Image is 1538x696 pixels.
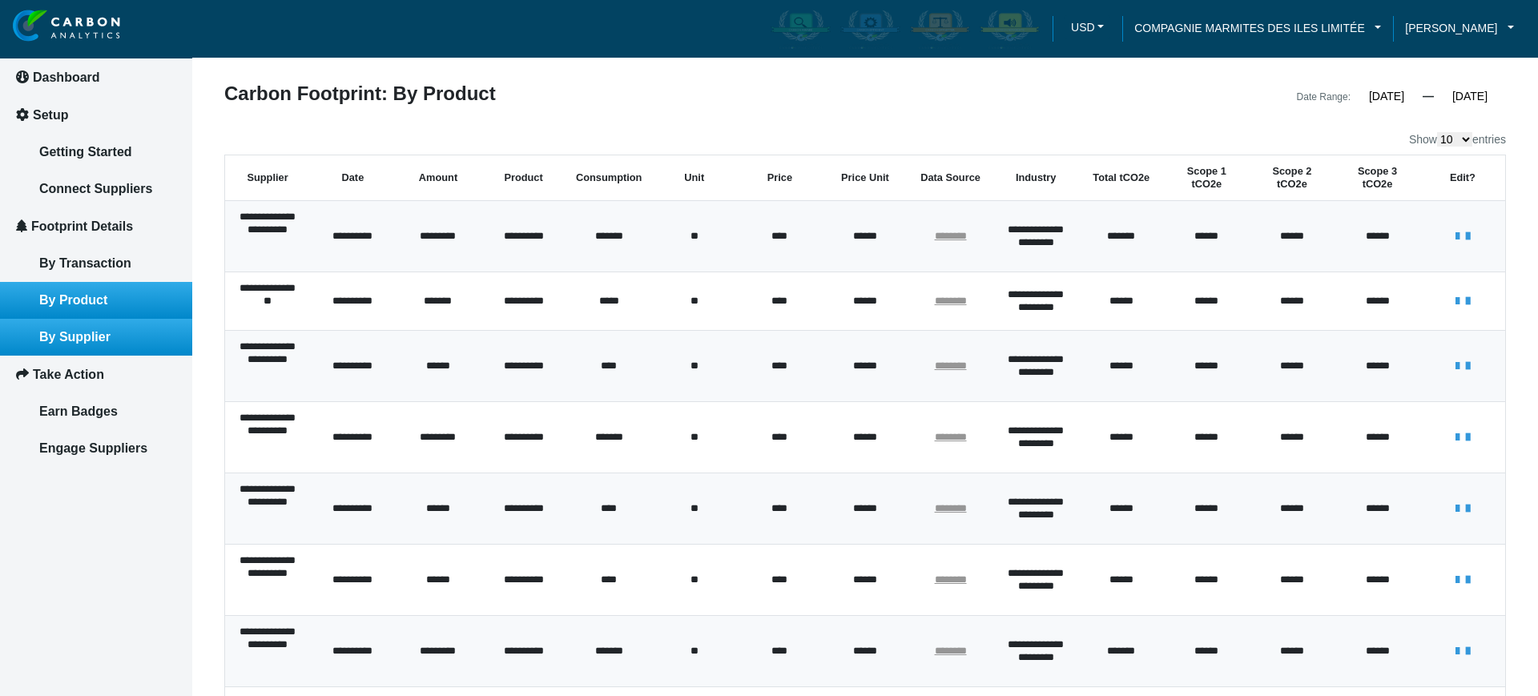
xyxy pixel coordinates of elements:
div: Carbon Offsetter [907,6,973,52]
span: Setup [33,108,68,122]
th: Scope 1 tCO2e: activate to sort column ascending [1164,155,1250,201]
em: Submit [235,493,291,515]
div: Minimize live chat window [263,8,301,46]
th: Price [737,155,823,201]
button: USD [1065,15,1110,39]
th: Industry: activate to sort column ascending [993,155,1079,201]
img: insight-logo-2.png [13,10,120,42]
th: Edit? [1420,155,1506,201]
span: By Transaction [39,256,131,270]
span: Footprint Details [31,219,133,233]
th: Consumption [566,155,652,201]
th: Product [481,155,566,201]
a: COMPAGNIE MARMITES DES ILES LIMITÉE [1122,19,1393,37]
div: Leave a message [107,90,293,111]
span: Connect Suppliers [39,182,152,195]
div: Carbon Footprint: By Product [212,84,865,107]
th: Supplier: activate to sort column ascending [225,155,311,201]
input: Enter your email address [21,195,292,231]
label: Show entries [1409,132,1506,147]
span: COMPAGNIE MARMITES DES ILES LIMITÉE [1134,19,1365,37]
span: Dashboard [33,70,100,84]
select: Showentries [1437,132,1472,147]
span: By Product [39,293,107,307]
th: Price Unit [823,155,908,201]
span: — [1423,90,1434,103]
th: Unit [651,155,737,201]
img: carbon-offsetter-enabled.png [910,9,970,49]
img: carbon-aware-enabled.png [771,9,831,49]
th: Scope 2 tCO2e: activate to sort column ascending [1250,155,1335,201]
div: Carbon Aware [767,6,834,52]
th: Date: activate to sort column ascending [310,155,396,201]
span: Earn Badges [39,404,118,418]
div: Date Range: [1297,87,1351,107]
span: Getting Started [39,145,132,159]
img: carbon-advocate-enabled.png [980,9,1040,49]
th: Scope 3 tCO2e: activate to sort column ascending [1335,155,1420,201]
span: Engage Suppliers [39,441,147,455]
th: Total tCO2e: activate to sort column ascending [1078,155,1164,201]
textarea: Type your message and click 'Submit' [21,243,292,480]
th: Data Source [908,155,993,201]
img: carbon-efficient-enabled.png [840,9,900,49]
a: USDUSD [1053,15,1122,43]
input: Enter your last name [21,148,292,183]
span: By Supplier [39,330,111,344]
div: Carbon Efficient [837,6,904,52]
div: Carbon Advocate [976,6,1043,52]
span: [PERSON_NAME] [1405,19,1497,37]
a: [PERSON_NAME] [1393,19,1526,37]
th: Amount: activate to sort column ascending [396,155,481,201]
div: Navigation go back [18,88,42,112]
span: Take Action [33,368,104,381]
